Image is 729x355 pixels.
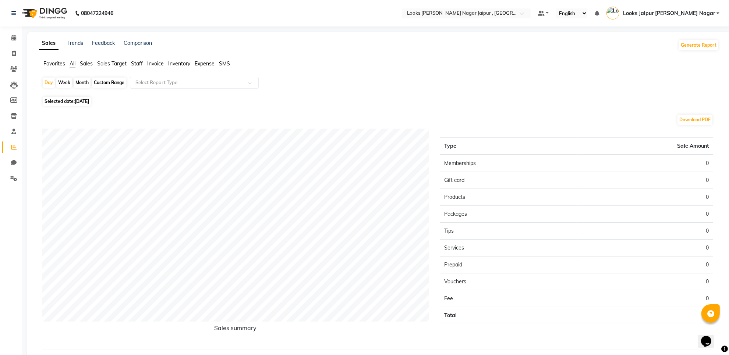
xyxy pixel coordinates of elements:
span: Expense [195,60,215,67]
span: Staff [131,60,143,67]
span: Selected date: [43,97,91,106]
td: Total [440,307,577,324]
a: Comparison [124,40,152,46]
td: Fee [440,290,577,307]
span: Favorites [43,60,65,67]
td: 0 [577,257,713,273]
a: Feedback [92,40,115,46]
button: Download PDF [677,115,712,125]
td: 0 [577,290,713,307]
td: Products [440,189,577,206]
span: Looks Jaipur [PERSON_NAME] Nagar [623,10,715,17]
div: Month [74,78,91,88]
img: logo [19,3,69,24]
td: 0 [577,206,713,223]
td: 0 [577,307,713,324]
td: Tips [440,223,577,240]
td: 0 [577,172,713,189]
div: Custom Range [92,78,126,88]
div: Day [43,78,55,88]
td: 0 [577,240,713,257]
th: Type [440,138,577,155]
td: Prepaid [440,257,577,273]
td: Services [440,240,577,257]
span: Sales [80,60,93,67]
span: Sales Target [97,60,127,67]
td: Memberships [440,155,577,172]
span: Inventory [168,60,190,67]
td: 0 [577,155,713,172]
b: 08047224946 [81,3,113,24]
div: Week [56,78,72,88]
th: Sale Amount [577,138,713,155]
img: Looks Jaipur Malviya Nagar [606,7,619,19]
a: Sales [39,37,59,50]
h6: Sales summary [42,324,429,334]
td: 0 [577,189,713,206]
a: Trends [67,40,83,46]
td: Packages [440,206,577,223]
span: Invoice [147,60,164,67]
td: Vouchers [440,273,577,290]
span: SMS [219,60,230,67]
span: [DATE] [75,98,89,104]
span: All [70,60,75,67]
button: Generate Report [679,40,718,50]
td: 0 [577,223,713,240]
iframe: chat widget [698,326,722,348]
td: Gift card [440,172,577,189]
td: 0 [577,273,713,290]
